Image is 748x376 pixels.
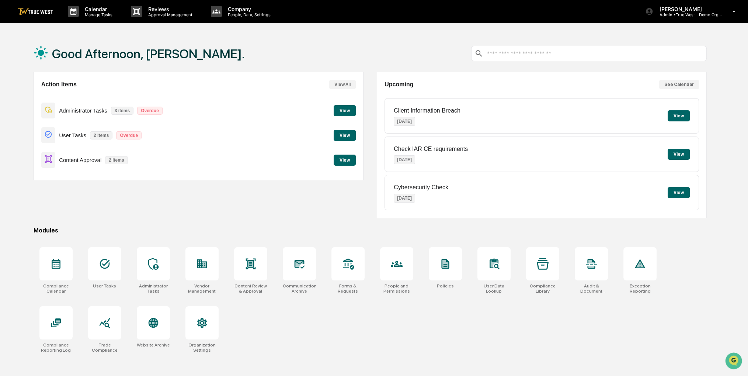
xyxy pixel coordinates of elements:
[380,283,413,294] div: People and Permissions
[59,107,107,114] p: Administrator Tasks
[34,227,707,234] div: Modules
[331,283,365,294] div: Forms & Requests
[142,12,196,17] p: Approval Management
[668,110,690,121] button: View
[185,342,219,353] div: Organization Settings
[53,131,59,137] div: 🗄️
[394,146,468,152] p: Check IAR CE requirements
[334,131,356,138] a: View
[4,142,49,155] a: 🔎Data Lookup
[61,131,91,138] span: Attestations
[15,145,46,152] span: Data Lookup
[137,107,163,115] p: Overdue
[394,117,415,126] p: [DATE]
[7,131,13,137] div: 🖐️
[185,283,219,294] div: Vendor Management
[653,6,722,12] p: [PERSON_NAME]
[222,6,274,12] p: Company
[7,56,21,69] img: 1746055101610-c473b297-6a78-478c-a979-82029cc54cd1
[79,6,116,12] p: Calendar
[668,149,690,160] button: View
[575,283,608,294] div: Audit & Document Logs
[33,56,121,63] div: Start new chat
[59,132,86,138] p: User Tasks
[137,342,170,348] div: Website Archive
[394,107,460,114] p: Client Information Breach
[437,283,454,289] div: Policies
[7,145,13,151] div: 🔎
[394,155,415,164] p: [DATE]
[668,187,690,198] button: View
[329,80,356,89] button: View All
[623,283,657,294] div: Exception Reporting
[23,100,60,106] span: [PERSON_NAME]
[52,162,89,168] a: Powered byPylon
[334,105,356,116] button: View
[111,107,133,115] p: 3 items
[334,155,356,166] button: View
[116,131,142,139] p: Overdue
[477,283,511,294] div: User Data Lookup
[222,12,274,17] p: People, Data, Settings
[394,194,415,203] p: [DATE]
[7,15,134,27] p: How can we help?
[4,128,51,141] a: 🖐️Preclearance
[394,184,448,191] p: Cybersecurity Check
[73,163,89,168] span: Pylon
[385,81,413,88] h2: Upcoming
[137,283,170,294] div: Administrator Tasks
[41,81,77,88] h2: Action Items
[93,283,116,289] div: User Tasks
[51,128,94,141] a: 🗄️Attestations
[15,56,29,69] img: 8933085812038_c878075ebb4cc5468115_72.jpg
[283,283,316,294] div: Communications Archive
[90,131,112,139] p: 2 items
[526,283,559,294] div: Compliance Library
[33,63,101,69] div: We're available if you need us!
[334,156,356,163] a: View
[59,157,101,163] p: Content Approval
[659,80,699,89] button: See Calendar
[15,131,48,138] span: Preclearance
[61,100,64,106] span: •
[39,342,73,353] div: Compliance Reporting Log
[88,342,121,353] div: Trade Compliance
[334,130,356,141] button: View
[52,46,245,61] h1: Good Afternoon, [PERSON_NAME].
[79,12,116,17] p: Manage Tasks
[105,156,128,164] p: 2 items
[7,93,19,105] img: Sigrid Alegria
[724,352,744,372] iframe: Open customer support
[142,6,196,12] p: Reviews
[653,12,722,17] p: Admin • True West - Demo Organization
[39,283,73,294] div: Compliance Calendar
[18,8,53,15] img: logo
[125,58,134,67] button: Start new chat
[65,100,80,106] span: [DATE]
[334,107,356,114] a: View
[7,82,49,87] div: Past conversations
[234,283,267,294] div: Content Review & Approval
[114,80,134,89] button: See all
